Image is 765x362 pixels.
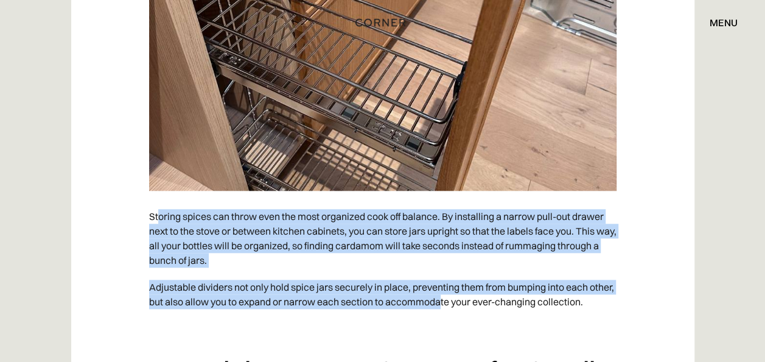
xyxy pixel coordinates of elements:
div: menu [710,18,738,27]
p: Storing spices can throw even the most organized cook off balance. By installing a narrow pull-ou... [149,203,617,274]
p: Adjustable dividers not only hold spice jars securely in place, preventing them from bumping into... [149,274,617,315]
p: ‍ [149,315,617,342]
div: menu [697,12,738,33]
a: home [355,15,410,30]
